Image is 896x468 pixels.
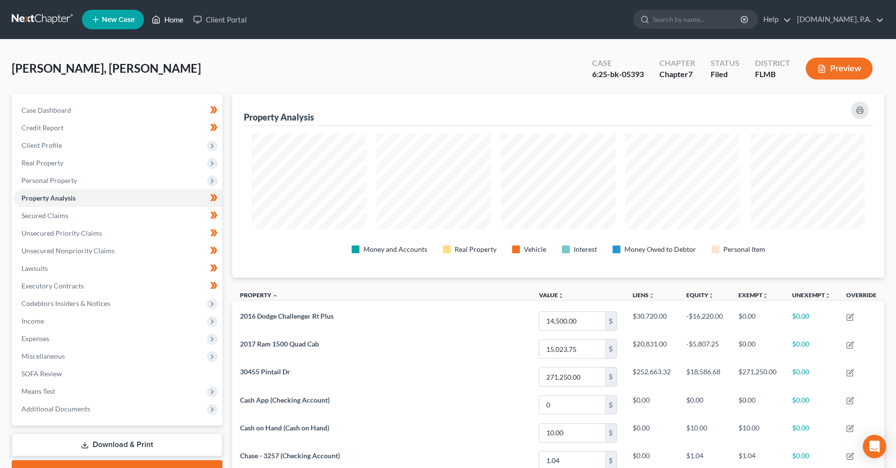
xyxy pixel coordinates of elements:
div: Chapter [659,69,695,80]
span: Means Test [21,387,55,395]
a: Lawsuits [14,260,222,277]
button: Preview [806,58,873,80]
span: Cash on Hand (Cash on Hand) [240,424,329,432]
div: Property Analysis [244,111,314,123]
td: -$5,807.25 [678,335,731,363]
span: Additional Documents [21,405,90,413]
div: $ [605,312,617,330]
span: Personal Property [21,176,77,184]
div: Personal Item [723,244,765,254]
a: Valueunfold_more [539,291,564,299]
span: Chase - 3257 (Checking Account) [240,451,340,460]
td: $0.00 [678,391,731,419]
span: Codebtors Insiders & Notices [21,299,110,307]
span: Miscellaneous [21,352,65,360]
td: $0.00 [784,363,838,391]
div: 6:25-bk-05393 [592,69,644,80]
a: Case Dashboard [14,102,222,119]
td: $0.00 [625,419,678,447]
div: Case [592,58,644,69]
td: $0.00 [731,307,784,335]
div: FLMB [755,69,790,80]
div: Filed [711,69,739,80]
span: Executory Contracts [21,282,84,290]
a: Home [147,11,188,28]
span: Lawsuits [21,264,48,272]
span: SOFA Review [21,369,62,378]
span: 2017 Ram 1500 Quad Cab [240,340,319,348]
span: Client Profile [21,141,62,149]
i: unfold_more [708,293,714,299]
div: Money Owed to Debtor [624,244,696,254]
input: 0.00 [539,396,605,414]
td: $10.00 [678,419,731,447]
a: Equityunfold_more [686,291,714,299]
td: $30,720.00 [625,307,678,335]
td: $0.00 [731,335,784,363]
span: Expenses [21,334,49,343]
td: $0.00 [784,307,838,335]
div: Vehicle [524,244,546,254]
input: 0.00 [539,312,605,330]
span: Income [21,317,44,325]
a: Executory Contracts [14,277,222,295]
a: Download & Print [12,433,222,456]
a: Secured Claims [14,207,222,224]
input: 0.00 [539,424,605,442]
td: $18,586.68 [678,363,731,391]
div: Real Property [455,244,497,254]
td: -$16,220.00 [678,307,731,335]
a: Unexemptunfold_more [792,291,831,299]
div: Status [711,58,739,69]
span: New Case [102,16,135,23]
a: Help [758,11,791,28]
a: Client Portal [188,11,252,28]
td: $0.00 [784,391,838,419]
span: Real Property [21,159,63,167]
a: SOFA Review [14,365,222,383]
input: 0.00 [539,367,605,386]
td: $10.00 [731,419,784,447]
span: 2016 Dodge Challenger Rt Plus [240,312,334,320]
td: $0.00 [625,391,678,419]
a: Liensunfold_more [633,291,655,299]
span: 7 [688,69,693,79]
a: Property expand_less [240,291,278,299]
span: 30455 Pintail Dr [240,367,290,376]
a: Property Analysis [14,189,222,207]
div: $ [605,340,617,358]
a: Unsecured Priority Claims [14,224,222,242]
td: $271,250.00 [731,363,784,391]
i: unfold_more [762,293,768,299]
input: Search by name... [653,10,742,28]
i: unfold_more [649,293,655,299]
a: Unsecured Nonpriority Claims [14,242,222,260]
div: Chapter [659,58,695,69]
i: expand_less [272,293,278,299]
i: unfold_more [825,293,831,299]
span: Property Analysis [21,194,76,202]
span: Unsecured Nonpriority Claims [21,246,115,255]
i: unfold_more [558,293,564,299]
td: $0.00 [784,335,838,363]
div: District [755,58,790,69]
td: $0.00 [731,391,784,419]
span: [PERSON_NAME], [PERSON_NAME] [12,61,201,75]
div: Open Intercom Messenger [863,435,886,458]
span: Cash App (Checking Account) [240,396,330,404]
td: $20,831.00 [625,335,678,363]
span: Unsecured Priority Claims [21,229,102,237]
input: 0.00 [539,340,605,358]
span: Credit Report [21,123,63,132]
span: Case Dashboard [21,106,71,114]
a: Credit Report [14,119,222,137]
a: Exemptunfold_more [738,291,768,299]
div: $ [605,367,617,386]
th: Override [838,285,884,307]
td: $0.00 [784,419,838,447]
div: Money and Accounts [363,244,427,254]
div: $ [605,424,617,442]
span: Secured Claims [21,211,68,220]
td: $252,663.32 [625,363,678,391]
div: $ [605,396,617,414]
